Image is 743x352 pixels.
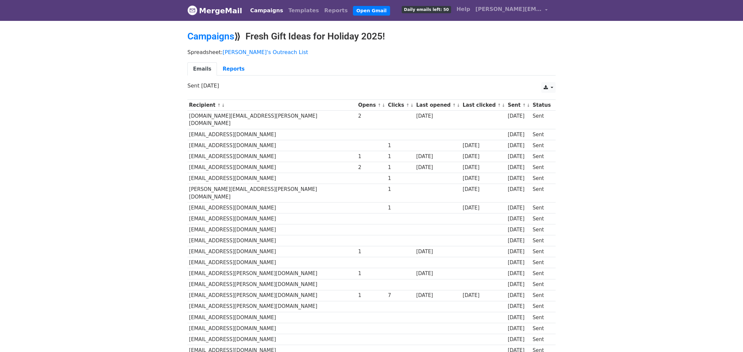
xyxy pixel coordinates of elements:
[508,186,530,193] div: [DATE]
[388,164,413,171] div: 1
[399,3,454,16] a: Daily emails left: 50
[526,103,530,108] a: ↓
[187,257,357,268] td: [EMAIL_ADDRESS][DOMAIN_NAME]
[388,142,413,149] div: 1
[223,49,308,55] a: [PERSON_NAME]'s Outreach List
[531,334,552,345] td: Sent
[187,268,357,279] td: [EMAIL_ADDRESS][PERSON_NAME][DOMAIN_NAME]
[410,103,414,108] a: ↓
[286,4,321,17] a: Templates
[353,6,390,16] a: Open Gmail
[187,202,357,213] td: [EMAIL_ADDRESS][DOMAIN_NAME]
[508,303,530,310] div: [DATE]
[187,4,242,18] a: MergeMail
[508,204,530,212] div: [DATE]
[522,103,526,108] a: ↑
[187,31,234,42] a: Campaigns
[382,103,385,108] a: ↓
[475,5,542,13] span: [PERSON_NAME][EMAIL_ADDRESS][PERSON_NAME][DOMAIN_NAME]
[187,111,357,129] td: [DOMAIN_NAME][EMAIL_ADDRESS][PERSON_NAME][DOMAIN_NAME]
[463,186,505,193] div: [DATE]
[187,235,357,246] td: [EMAIL_ADDRESS][DOMAIN_NAME]
[187,151,357,162] td: [EMAIL_ADDRESS][DOMAIN_NAME]
[452,103,456,108] a: ↑
[402,6,451,13] span: Daily emails left: 50
[531,100,552,111] th: Status
[461,100,506,111] th: Last clicked
[187,173,357,184] td: [EMAIL_ADDRESS][DOMAIN_NAME]
[187,100,357,111] th: Recipient
[416,153,459,160] div: [DATE]
[508,153,530,160] div: [DATE]
[508,259,530,266] div: [DATE]
[322,4,351,17] a: Reports
[358,248,385,256] div: 1
[506,100,531,111] th: Sent
[187,213,357,224] td: [EMAIL_ADDRESS][DOMAIN_NAME]
[187,62,217,76] a: Emails
[357,100,386,111] th: Opens
[406,103,410,108] a: ↑
[508,314,530,322] div: [DATE]
[221,103,225,108] a: ↓
[463,204,505,212] div: [DATE]
[187,129,357,140] td: [EMAIL_ADDRESS][DOMAIN_NAME]
[187,5,197,15] img: MergeMail logo
[508,237,530,245] div: [DATE]
[508,336,530,343] div: [DATE]
[502,103,505,108] a: ↓
[531,129,552,140] td: Sent
[187,82,556,89] p: Sent [DATE]
[463,175,505,182] div: [DATE]
[187,312,357,323] td: [EMAIL_ADDRESS][DOMAIN_NAME]
[454,3,473,16] a: Help
[416,270,459,277] div: [DATE]
[358,164,385,171] div: 2
[508,131,530,139] div: [DATE]
[386,100,415,111] th: Clicks
[187,224,357,235] td: [EMAIL_ADDRESS][DOMAIN_NAME]
[358,292,385,299] div: 1
[531,202,552,213] td: Sent
[416,164,459,171] div: [DATE]
[187,279,357,290] td: [EMAIL_ADDRESS][PERSON_NAME][DOMAIN_NAME]
[457,103,460,108] a: ↓
[388,204,413,212] div: 1
[531,257,552,268] td: Sent
[416,248,459,256] div: [DATE]
[416,292,459,299] div: [DATE]
[217,62,250,76] a: Reports
[508,112,530,120] div: [DATE]
[463,142,505,149] div: [DATE]
[508,142,530,149] div: [DATE]
[217,103,221,108] a: ↑
[531,290,552,301] td: Sent
[187,290,357,301] td: [EMAIL_ADDRESS][PERSON_NAME][DOMAIN_NAME]
[508,270,530,277] div: [DATE]
[531,279,552,290] td: Sent
[187,246,357,257] td: [EMAIL_ADDRESS][DOMAIN_NAME]
[358,112,385,120] div: 2
[531,213,552,224] td: Sent
[531,246,552,257] td: Sent
[508,226,530,234] div: [DATE]
[531,235,552,246] td: Sent
[463,292,505,299] div: [DATE]
[531,162,552,173] td: Sent
[531,173,552,184] td: Sent
[463,164,505,171] div: [DATE]
[388,186,413,193] div: 1
[508,325,530,332] div: [DATE]
[388,292,413,299] div: 7
[388,153,413,160] div: 1
[531,312,552,323] td: Sent
[187,31,556,42] h2: ⟫ Fresh Gift Ideas for Holiday 2025!
[531,301,552,312] td: Sent
[415,100,461,111] th: Last opened
[187,323,357,334] td: [EMAIL_ADDRESS][DOMAIN_NAME]
[247,4,286,17] a: Campaigns
[473,3,550,18] a: [PERSON_NAME][EMAIL_ADDRESS][PERSON_NAME][DOMAIN_NAME]
[187,334,357,345] td: [EMAIL_ADDRESS][DOMAIN_NAME]
[531,140,552,151] td: Sent
[358,153,385,160] div: 1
